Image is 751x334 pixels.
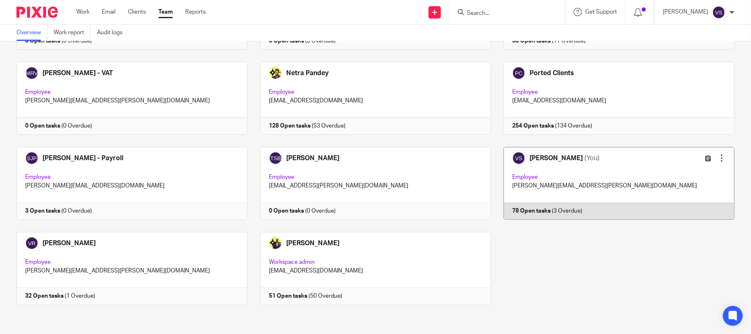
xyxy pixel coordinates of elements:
span: Get Support [585,9,617,15]
a: Work [76,8,89,16]
a: Overview [16,25,47,41]
img: svg%3E [712,6,725,19]
input: Search [466,10,540,17]
a: Work report [54,25,91,41]
p: [PERSON_NAME] [663,8,708,16]
a: Audit logs [97,25,129,41]
img: Pixie [16,7,58,18]
a: Email [102,8,115,16]
a: Team [158,8,173,16]
a: Clients [128,8,146,16]
a: Reports [185,8,206,16]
